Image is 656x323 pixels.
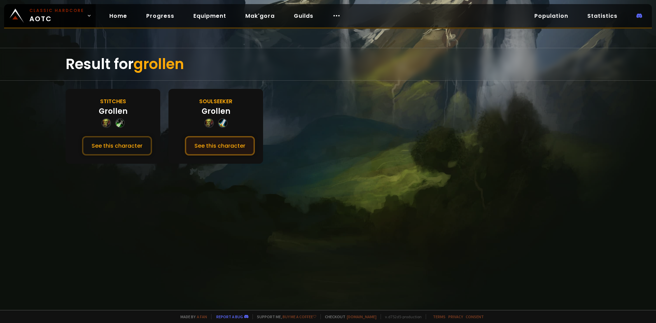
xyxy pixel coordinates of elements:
a: Statistics [582,9,623,23]
a: Population [529,9,574,23]
div: Stitches [100,97,126,106]
button: See this character [185,136,255,156]
span: Made by [176,314,207,319]
a: Consent [466,314,484,319]
div: Soulseeker [199,97,232,106]
span: Support me, [252,314,316,319]
div: Grollen [202,106,230,117]
span: grollen [134,54,184,74]
a: Classic HardcoreAOTC [4,4,96,27]
small: Classic Hardcore [29,8,84,14]
a: Report a bug [216,314,243,319]
a: Privacy [448,314,463,319]
a: Buy me a coffee [283,314,316,319]
a: Home [104,9,133,23]
a: Equipment [188,9,232,23]
a: a fan [197,314,207,319]
span: v. d752d5 - production [381,314,422,319]
a: Progress [141,9,180,23]
span: Checkout [320,314,377,319]
a: Mak'gora [240,9,280,23]
span: AOTC [29,8,84,24]
button: See this character [82,136,152,156]
a: [DOMAIN_NAME] [347,314,377,319]
div: Grollen [99,106,127,117]
a: Guilds [288,9,319,23]
a: Terms [433,314,446,319]
div: Result for [66,48,590,80]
